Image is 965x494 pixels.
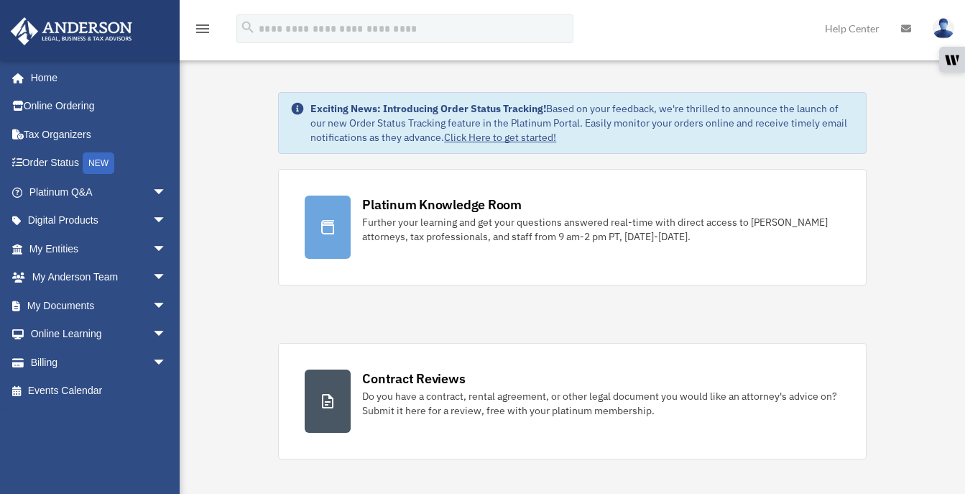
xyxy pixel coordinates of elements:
[278,343,866,459] a: Contract Reviews Do you have a contract, rental agreement, or other legal document you would like...
[83,152,114,174] div: NEW
[362,215,839,244] div: Further your learning and get your questions answered real-time with direct access to [PERSON_NAM...
[362,370,465,388] div: Contract Reviews
[194,20,211,37] i: menu
[6,17,137,45] img: Anderson Advisors Platinum Portal
[152,320,181,349] span: arrow_drop_down
[10,149,188,178] a: Order StatusNEW
[444,131,556,144] a: Click Here to get started!
[310,101,854,145] div: Based on your feedback, we're thrilled to announce the launch of our new Order Status Tracking fe...
[10,291,188,320] a: My Documentsarrow_drop_down
[10,377,188,406] a: Events Calendar
[362,196,522,214] div: Platinum Knowledge Room
[310,102,546,115] strong: Exciting News: Introducing Order Status Tracking!
[10,206,188,235] a: Digital Productsarrow_drop_down
[10,348,188,377] a: Billingarrow_drop_down
[10,263,188,292] a: My Anderson Teamarrow_drop_down
[10,120,188,149] a: Tax Organizers
[152,206,181,236] span: arrow_drop_down
[152,178,181,207] span: arrow_drop_down
[152,348,181,378] span: arrow_drop_down
[152,234,181,264] span: arrow_drop_down
[278,169,866,285] a: Platinum Knowledge Room Further your learning and get your questions answered real-time with dire...
[194,25,211,37] a: menu
[240,19,256,35] i: search
[152,263,181,293] span: arrow_drop_down
[10,320,188,349] a: Online Learningarrow_drop_down
[10,234,188,263] a: My Entitiesarrow_drop_down
[10,63,181,92] a: Home
[933,18,954,39] img: User Pic
[152,291,181,321] span: arrow_drop_down
[362,389,839,418] div: Do you have a contract, rental agreement, or other legal document you would like an attorney's ad...
[10,178,188,206] a: Platinum Q&Aarrow_drop_down
[10,92,188,121] a: Online Ordering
